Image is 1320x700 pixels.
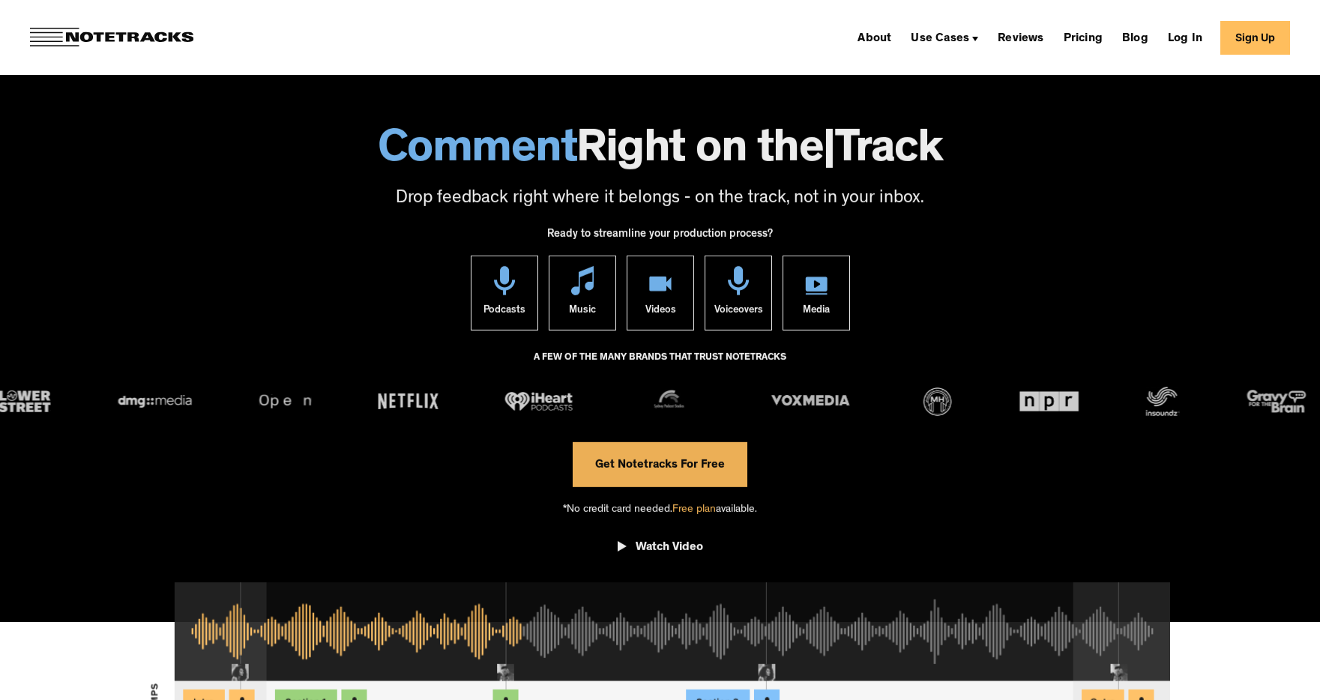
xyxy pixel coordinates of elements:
div: Use Cases [911,33,969,45]
div: Ready to streamline your production process? [547,220,773,256]
div: Videos [645,295,675,329]
span: | [823,129,835,175]
a: Get Notetracks For Free [573,441,747,486]
a: About [852,25,897,49]
a: Voiceovers [705,255,772,330]
div: Watch Video [636,540,703,555]
a: Podcasts [471,255,538,330]
div: *No credit card needed. available. [563,486,757,529]
a: Sign Up [1220,21,1290,55]
a: Pricing [1058,25,1109,49]
a: Log In [1162,25,1208,49]
a: Music [549,255,616,330]
div: Podcasts [483,295,525,329]
a: Videos [627,255,694,330]
a: Media [783,255,850,330]
div: A FEW OF THE MANY BRANDS THAT TRUST NOTETRACKS [534,345,786,385]
a: open lightbox [618,529,703,571]
a: Reviews [992,25,1049,49]
p: Drop feedback right where it belongs - on the track, not in your inbox. [15,187,1305,212]
div: Music [569,295,596,329]
div: Use Cases [905,25,984,49]
span: Free plan [672,504,716,515]
span: Comment [378,129,577,175]
a: Blog [1116,25,1154,49]
div: Media [803,295,830,329]
div: Voiceovers [714,295,762,329]
h1: Right on the Track [15,129,1305,175]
